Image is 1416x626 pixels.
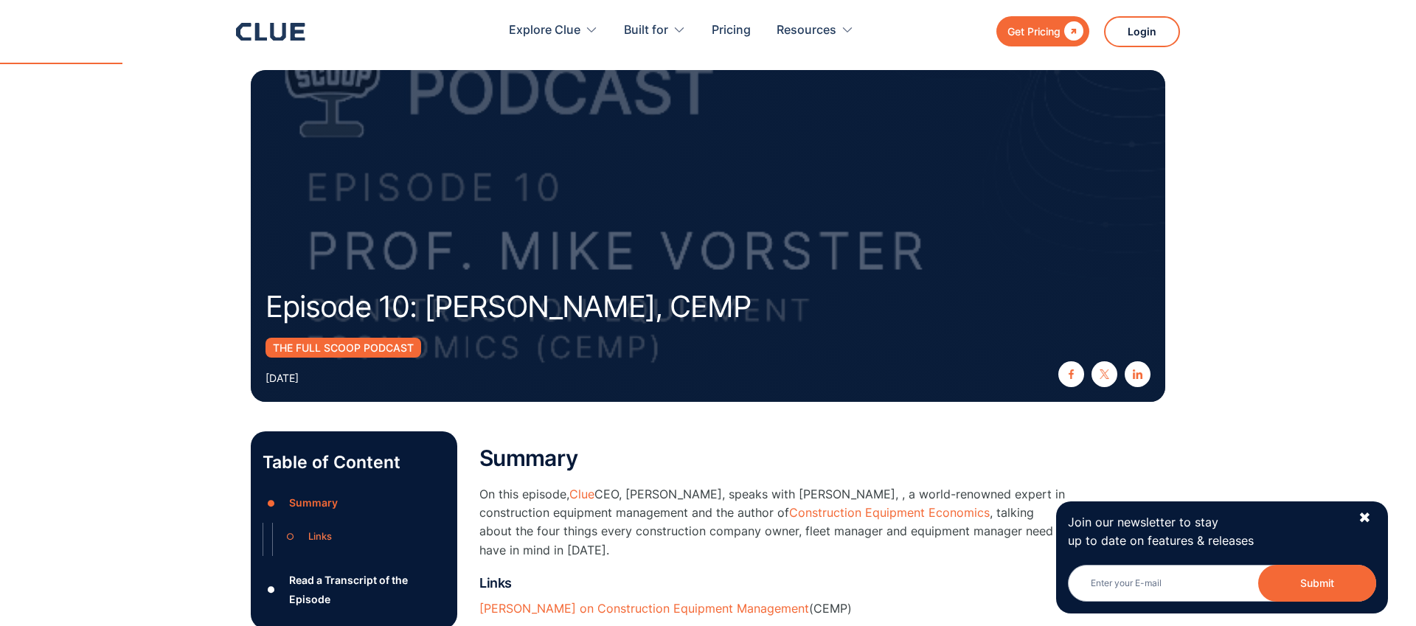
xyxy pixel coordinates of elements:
div: ● [263,579,280,601]
div: Built for [624,7,668,54]
input: Enter your E-mail [1068,565,1376,602]
div: Explore Clue [509,7,580,54]
a: The Full Scoop Podcast [265,338,421,358]
p: On this episode, CEO, [PERSON_NAME], speaks with [PERSON_NAME], , a world-renowned expert in cons... [479,485,1069,560]
button: Submit [1258,565,1376,602]
div: Read a Transcript of the Episode [289,571,445,608]
a: Clue [569,487,594,501]
a: [PERSON_NAME] on Construction Equipment Management [479,601,809,616]
img: linkedin icon [1133,369,1142,379]
p: (CEMP) [479,599,1069,618]
div: Resources [777,7,836,54]
div: ● [263,492,280,514]
div: ✖ [1358,509,1371,527]
a: Get Pricing [996,16,1089,46]
div: [DATE] [265,369,299,387]
p: Join our newsletter to stay up to date on features & releases [1068,513,1345,550]
a: ●Summary [263,492,445,514]
a: ○Links [282,526,445,548]
h4: Links [479,574,1069,592]
a: Login [1104,16,1180,47]
img: facebook icon [1066,369,1076,379]
div: Resources [777,7,854,54]
p: Table of Content [263,451,445,474]
div: Built for [624,7,686,54]
div: Explore Clue [509,7,598,54]
div:  [1061,22,1083,41]
img: twitter X icon [1100,369,1109,379]
h2: Summary [479,446,1069,470]
div: Summary [289,493,338,512]
div: Get Pricing [1007,22,1061,41]
a: Construction Equipment Economics [789,505,990,520]
a: Pricing [712,7,751,54]
div: ○ [282,526,299,548]
h1: Episode 10: [PERSON_NAME], CEMP [265,291,885,323]
div: Links [308,527,332,546]
a: ●Read a Transcript of the Episode [263,571,445,608]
